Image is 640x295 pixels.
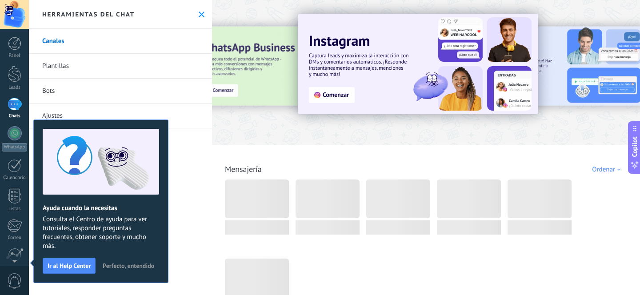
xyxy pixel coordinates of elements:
a: Canales [29,29,212,54]
h2: Herramientas del chat [42,10,135,18]
div: Chats [2,113,28,119]
button: Ir al Help Center [43,258,96,274]
span: Consulta el Centro de ayuda para ver tutoriales, responder preguntas frecuentes, obtener soporte ... [43,215,159,251]
img: Slide 3 [193,27,382,106]
div: Listas [2,206,28,212]
a: Plantillas [29,54,212,79]
a: Bots [29,79,212,104]
button: Perfecto, entendido [99,259,158,272]
span: Perfecto, entendido [103,263,154,269]
div: Panel [2,53,28,59]
div: Calendario [2,175,28,181]
div: Ordenar [592,165,624,174]
img: Slide 1 [298,14,538,114]
a: Ajustes [29,104,212,128]
span: Ir al Help Center [48,263,91,269]
h2: Ayuda cuando la necesitas [43,204,159,212]
span: Copilot [630,137,639,157]
div: Leads [2,85,28,91]
div: Correo [2,235,28,241]
div: WhatsApp [2,143,27,151]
